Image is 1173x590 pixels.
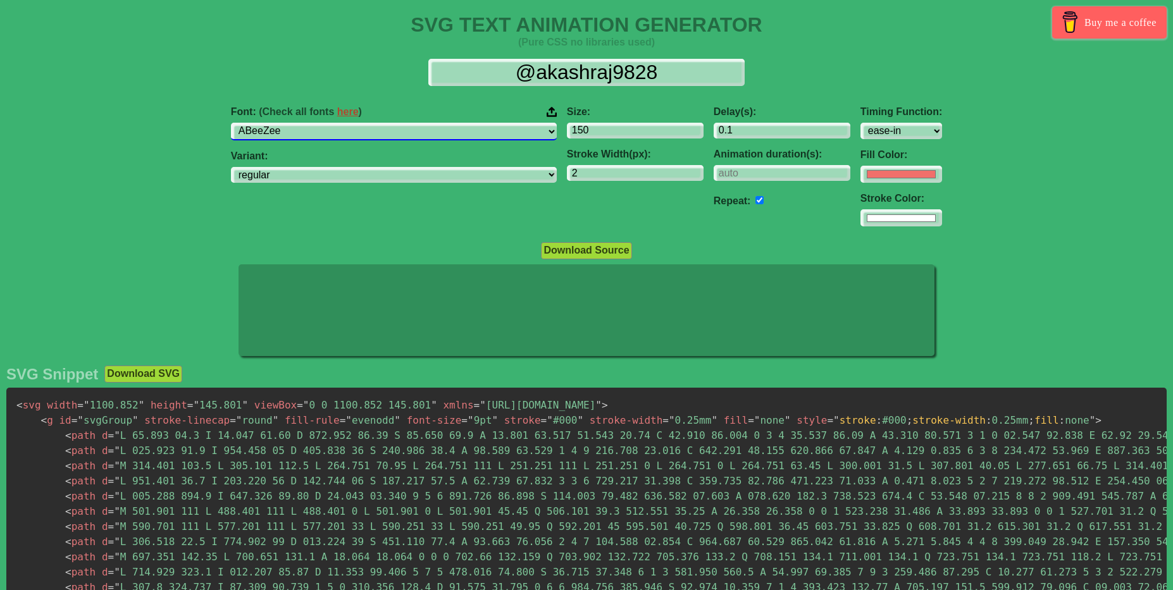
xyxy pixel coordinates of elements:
span: " [193,399,199,411]
input: auto [755,196,764,204]
span: " [303,399,309,411]
span: d [102,566,108,578]
span: " [114,429,120,441]
span: < [65,490,71,502]
span: " [114,490,120,502]
span: 1100.852 [77,399,144,411]
span: " [77,414,84,426]
span: " [273,414,279,426]
span: fill-rule [285,414,340,426]
span: = [108,536,115,548]
span: < [65,505,71,517]
input: auto [714,165,850,181]
span: viewBox [254,399,297,411]
span: " [431,399,437,411]
span: fill [1034,414,1059,426]
span: < [65,475,71,487]
a: here [337,106,359,117]
span: svgGroup [71,414,139,426]
span: : [986,414,992,426]
span: < [41,414,47,426]
span: font-size [407,414,462,426]
span: " [114,566,120,578]
span: ; [907,414,913,426]
span: width [47,399,77,411]
span: stroke-width [912,414,986,426]
span: " [492,414,499,426]
span: = [108,505,115,517]
span: stroke-linecap [144,414,230,426]
span: < [65,520,71,532]
span: stroke-width [590,414,663,426]
span: " [480,399,486,411]
span: path [65,475,96,487]
span: d [102,445,108,457]
span: " [242,399,249,411]
span: " [785,414,791,426]
img: Buy me a coffee [1059,11,1081,33]
span: svg [16,399,41,411]
input: Input Text Here [428,59,745,86]
span: < [65,551,71,563]
span: d [102,460,108,472]
span: " [577,414,583,426]
span: fill [724,414,748,426]
span: d [102,429,108,441]
span: #000 [541,414,583,426]
span: 145.801 [187,399,248,411]
span: path [65,460,96,472]
span: = [541,414,547,426]
span: = [108,490,115,502]
label: Repeat: [714,195,751,206]
span: (Check all fonts ) [259,106,362,117]
span: " [711,414,717,426]
span: = [108,429,115,441]
span: d [102,490,108,502]
label: Timing Function: [860,106,942,118]
span: 0.25mm [662,414,717,426]
span: path [65,520,96,532]
span: " [114,460,120,472]
label: Animation duration(s): [714,149,850,160]
span: < [65,460,71,472]
button: Download Source [541,242,631,259]
label: Stroke Color: [860,193,942,204]
span: = [187,399,194,411]
span: path [65,505,96,517]
span: = [748,414,754,426]
span: round [230,414,278,426]
span: " [669,414,675,426]
label: Variant: [231,151,557,162]
button: Download SVG [104,366,182,382]
span: < [65,429,71,441]
span: =" [827,414,839,426]
span: none [748,414,790,426]
span: path [65,566,96,578]
span: g [41,414,53,426]
span: d [102,475,108,487]
span: " [114,505,120,517]
span: " [754,414,760,426]
span: d [102,551,108,563]
span: = [297,399,303,411]
span: = [108,460,115,472]
span: = [71,414,78,426]
span: path [65,445,96,457]
span: " [114,551,120,563]
span: id [59,414,71,426]
span: style [797,414,827,426]
span: path [65,490,96,502]
span: = [461,414,468,426]
span: d [102,536,108,548]
span: Buy me a coffee [1084,11,1157,34]
span: xmlns [443,399,473,411]
span: 0 0 1100.852 145.801 [297,399,437,411]
span: height [151,399,187,411]
span: = [108,566,115,578]
span: = [230,414,236,426]
span: = [108,551,115,563]
span: path [65,429,96,441]
label: Stroke Width(px): [567,149,704,160]
span: d [102,520,108,532]
span: " [114,445,120,457]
